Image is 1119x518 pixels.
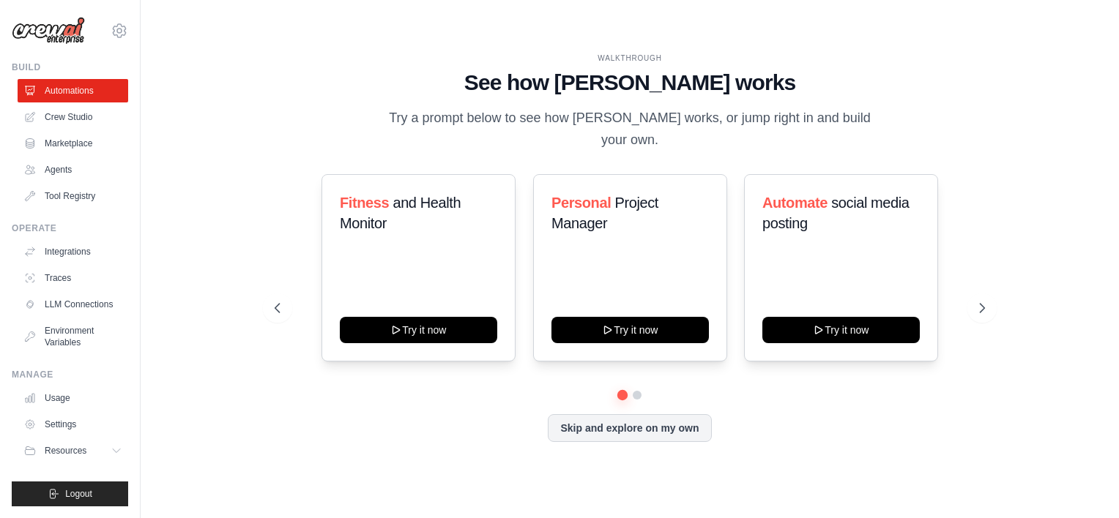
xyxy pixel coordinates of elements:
[762,317,920,343] button: Try it now
[551,195,611,211] span: Personal
[18,132,128,155] a: Marketplace
[18,266,128,290] a: Traces
[18,79,128,102] a: Automations
[340,195,389,211] span: Fitness
[12,61,128,73] div: Build
[12,369,128,380] div: Manage
[275,70,985,96] h1: See how [PERSON_NAME] works
[12,481,128,506] button: Logout
[384,108,876,151] p: Try a prompt below to see how [PERSON_NAME] works, or jump right in and build your own.
[65,488,92,500] span: Logout
[18,105,128,129] a: Crew Studio
[18,240,128,263] a: Integrations
[18,386,128,410] a: Usage
[18,319,128,354] a: Environment Variables
[18,439,128,462] button: Resources
[18,158,128,181] a: Agents
[18,413,128,436] a: Settings
[340,195,461,231] span: and Health Monitor
[340,317,497,343] button: Try it now
[18,184,128,208] a: Tool Registry
[45,445,86,457] span: Resources
[12,17,85,45] img: Logo
[275,53,985,64] div: WALKTHROUGH
[762,195,910,231] span: social media posting
[551,195,658,231] span: Project Manager
[18,293,128,316] a: LLM Connections
[762,195,828,211] span: Automate
[548,414,711,442] button: Skip and explore on my own
[1046,448,1119,518] iframe: Chat Widget
[551,317,709,343] button: Try it now
[12,222,128,234] div: Operate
